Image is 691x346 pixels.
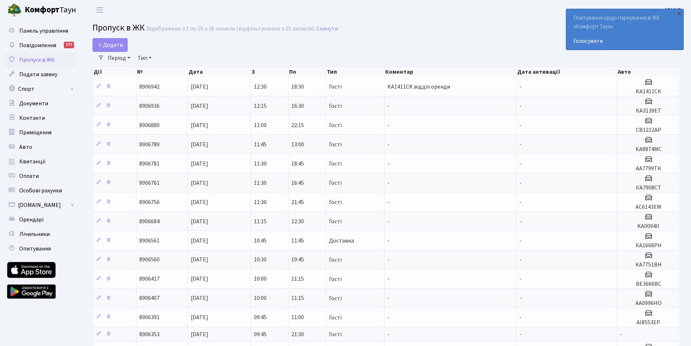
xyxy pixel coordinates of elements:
div: 777 [64,42,74,48]
h5: АА7799ТК [620,165,677,172]
a: Квитанції [4,154,76,169]
div: Опитування щодо паркування в ЖК «Комфорт Таун» [566,9,683,50]
span: - [387,330,390,338]
span: 11:45 [291,237,304,245]
h5: КА1668РН [620,242,677,249]
span: Лічильники [19,230,50,238]
span: 11:15 [254,217,267,225]
span: Гості [329,84,342,90]
span: 8906417 [139,275,160,283]
span: Гості [329,331,342,337]
span: Додати [97,41,123,49]
span: 8906560 [139,256,160,264]
a: Орендарі [4,212,76,227]
span: 16:45 [291,179,304,187]
a: Пропуск в ЖК [4,53,76,67]
span: 8906391 [139,314,160,322]
b: Комфорт [25,4,59,16]
span: 09:45 [254,314,267,322]
span: - [387,256,390,264]
span: [DATE] [191,217,208,225]
span: - [519,179,522,187]
span: 12:15 [254,102,267,110]
a: Додати [92,38,128,52]
span: - [387,294,390,302]
span: 18:45 [291,160,304,168]
h5: ВЕ3666ВС [620,281,677,288]
span: 11:15 [291,275,304,283]
a: Особові рахунки [4,183,76,198]
span: 8906684 [139,217,160,225]
span: Повідомлення [19,41,56,49]
span: 10:30 [254,256,267,264]
th: Коментар [384,67,517,77]
span: - [519,141,522,148]
span: [DATE] [191,198,208,206]
span: 11:00 [291,314,304,322]
span: Контакти [19,114,45,122]
a: Скинути [316,25,338,32]
span: - [387,217,390,225]
span: - [519,314,522,322]
button: Переключити навігацію [91,4,109,16]
span: 8906942 [139,83,160,91]
h5: КА7908СТ [620,184,677,191]
span: - [620,330,622,338]
h5: КА3139ЕТ [620,107,677,114]
span: 12:30 [291,217,304,225]
a: Панель управління [4,24,76,38]
span: [DATE] [191,256,208,264]
span: [DATE] [191,83,208,91]
a: Приміщення [4,125,76,140]
span: KA1411CK відділ оренди [387,83,450,91]
img: logo.png [7,3,22,17]
span: 22:15 [291,121,304,129]
span: Гості [329,122,342,128]
span: [DATE] [191,330,208,338]
th: Дата активації [517,67,617,77]
span: - [519,198,522,206]
span: 8906561 [139,237,160,245]
a: Оплати [4,169,76,183]
span: Опитування [19,245,51,253]
a: Голосувати [573,37,676,45]
a: Подати заявку [4,67,76,82]
span: - [519,237,522,245]
span: Гості [329,199,342,205]
span: 8906880 [139,121,160,129]
a: [DOMAIN_NAME] [4,198,76,212]
div: × [675,10,683,17]
th: По [288,67,326,77]
span: [DATE] [191,160,208,168]
span: Пропуск в ЖК [19,56,55,64]
span: Гості [329,103,342,109]
span: 13:00 [291,141,304,148]
h5: KA0094II [620,223,677,230]
a: Спорт [4,82,76,96]
b: УНО Р. [665,6,682,14]
span: Гості [329,315,342,321]
span: Таун [25,4,76,16]
span: Оплати [19,172,39,180]
h5: КА8874МС [620,146,677,153]
span: 10:00 [254,275,267,283]
span: [DATE] [191,141,208,148]
span: 18:30 [291,83,304,91]
span: 11:15 [291,294,304,302]
h5: KA1411CK [620,88,677,95]
span: Доставка [329,238,354,244]
span: [DATE] [191,121,208,129]
span: - [519,160,522,168]
span: - [519,275,522,283]
span: 8906781 [139,160,160,168]
span: 11:45 [254,141,267,148]
span: - [387,314,390,322]
a: Авто [4,140,76,154]
span: Квитанції [19,158,46,166]
span: - [387,141,390,148]
span: [DATE] [191,102,208,110]
span: - [519,102,522,110]
span: 8906936 [139,102,160,110]
span: - [387,198,390,206]
span: 12:30 [254,83,267,91]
